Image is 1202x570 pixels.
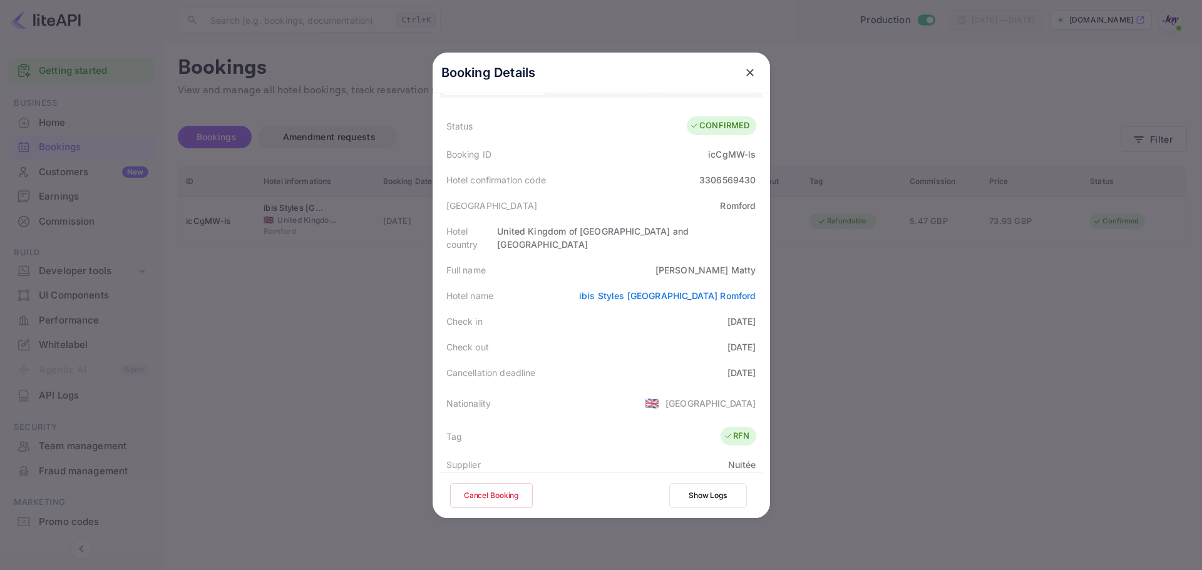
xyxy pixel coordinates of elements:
div: [PERSON_NAME] Matty [655,263,756,277]
div: icCgMW-ls [708,148,756,161]
p: Booking Details [441,63,536,82]
a: ibis Styles [GEOGRAPHIC_DATA] Romford [579,290,756,301]
div: Check out [446,340,489,354]
div: RFN [724,430,749,442]
div: Cancellation deadline [446,366,536,379]
div: Tag [446,430,462,443]
button: Show Logs [669,483,747,508]
div: Supplier [446,458,481,471]
div: United Kingdom of [GEOGRAPHIC_DATA] and [GEOGRAPHIC_DATA] [497,225,756,251]
div: [GEOGRAPHIC_DATA] [665,397,756,410]
div: Booking ID [446,148,492,161]
div: Check in [446,315,483,328]
div: CONFIRMED [690,120,749,132]
div: [DATE] [727,366,756,379]
button: Cancel Booking [450,483,533,508]
div: Nuitée [728,458,756,471]
div: [GEOGRAPHIC_DATA] [446,199,538,212]
button: close [739,61,761,84]
div: Full name [446,263,486,277]
div: Nationality [446,397,491,410]
div: Hotel name [446,289,494,302]
div: [DATE] [727,315,756,328]
span: United States [645,392,659,414]
div: [DATE] [727,340,756,354]
div: Hotel country [446,225,498,251]
div: Hotel confirmation code [446,173,546,186]
div: Romford [720,199,756,212]
div: 3306569430 [699,173,756,186]
div: Status [446,120,473,133]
